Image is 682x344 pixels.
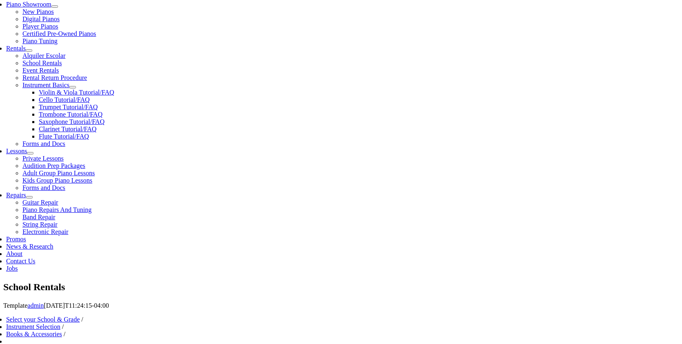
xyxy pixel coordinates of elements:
[22,206,91,213] a: Piano Repairs And Tuning
[39,89,114,96] a: Violin & Viola Tutorial/FAQ
[39,126,97,132] span: Clarinet Tutorial/FAQ
[6,45,26,52] a: Rentals
[22,155,64,162] a: Private Lessons
[60,47,74,53] span: Open
[3,280,679,294] h1: School Rentals
[39,133,89,140] span: Flute Tutorial/FAQ
[81,316,83,323] span: /
[82,47,93,53] span: Print
[7,22,28,28] span: Previous
[22,30,96,37] span: Certified Pre-Owned Pianos
[6,258,36,265] a: Contact Us
[62,323,64,330] span: /
[130,46,165,53] a: Current View
[22,37,58,44] a: Piano Tuning
[58,38,87,45] label: Match case
[3,54,49,63] button: Go to First Page
[6,236,26,243] a: Promos
[57,63,88,71] button: Hand Tool
[3,71,67,80] button: Document Properties…
[22,214,55,221] a: Band Repair
[43,4,87,11] span: Document Outline
[6,192,26,198] a: Repairs
[3,29,21,37] button: Next
[7,73,63,79] span: Document Properties…
[27,152,33,154] button: Open submenu of Lessons
[22,82,69,88] a: Instrument Basics
[22,74,87,81] span: Rental Return Procedure
[6,316,80,323] a: Select your School & Grade
[7,81,43,87] span: Toggle Sidebar
[40,3,90,12] button: Document Outline
[26,49,32,52] button: Open submenu of Rentals
[7,90,17,96] span: Find
[6,265,18,272] a: Jobs
[22,52,65,59] span: Alquiler Escolar
[22,184,65,191] a: Forms and Docs
[3,302,27,309] span: Template
[22,162,85,169] span: Audition Prep Packages
[69,86,76,88] button: Open submenu of Instrument Basics
[22,170,95,176] a: Adult Group Piano Lessons
[22,177,92,184] a: Kids Group Piano Lessons
[22,221,58,228] a: String Repair
[39,118,105,125] span: Saxophone Tutorial/FAQ
[39,111,103,118] a: Trombone Tutorial/FAQ
[54,55,94,62] span: Go to Last Page
[3,46,56,54] button: Presentation Mode
[6,1,51,8] a: Piano Showroom
[22,15,60,22] a: Digital Pianos
[98,46,129,54] button: Download
[22,140,65,147] a: Forms and Docs
[6,323,60,330] a: Instrument Selection
[22,199,58,206] a: Guitar Repair
[6,331,62,337] a: Books & Accessories
[39,104,98,110] span: Trumpet Tutorial/FAQ
[22,67,59,74] a: Event Rentals
[44,302,109,309] span: [DATE]T11:24:15-04:00
[22,23,58,30] a: Player Pianos
[7,47,52,53] span: Presentation Mode
[79,46,96,54] button: Print
[3,97,31,106] button: Previous
[22,228,68,235] a: Electronic Repair
[39,96,90,103] a: Cello Tutorial/FAQ
[6,243,53,250] a: News & Research
[3,88,20,97] button: Find
[26,196,33,198] button: Open submenu of Repairs
[22,60,62,66] a: School Rentals
[7,98,28,104] span: Previous
[101,47,125,53] span: Download
[51,5,58,8] button: Open submenu of Piano Showroom
[7,55,46,62] span: Go to First Page
[6,148,27,154] a: Lessons
[60,64,85,70] span: Hand Tool
[3,80,46,88] button: Toggle Sidebar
